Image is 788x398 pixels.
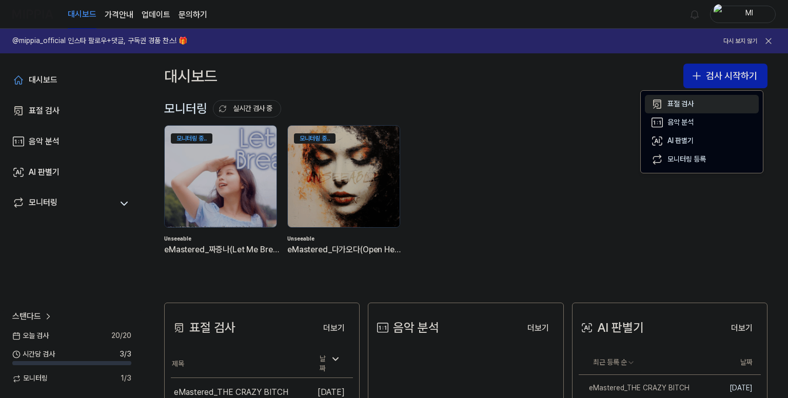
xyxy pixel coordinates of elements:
a: 문의하기 [179,9,207,21]
a: 모니터링 중..backgroundIamgeUnseeableeMastered_짜증나(Let Me Breathe) [164,125,279,272]
div: 표절 검사 [29,105,60,117]
div: 대시보드 [164,64,218,88]
button: 표절 검사 [645,95,759,113]
button: 음악 분석 [645,113,759,132]
a: 더보기 [315,317,353,339]
button: profileMl [710,6,776,23]
div: Unseeable [164,235,279,243]
span: 3 / 3 [120,349,131,360]
div: 모니터링 중.. [171,133,212,144]
img: 알림 [688,8,701,21]
div: 모니터링 [29,196,57,211]
div: eMastered_다가오다(Open Heart) [287,243,402,256]
div: 날짜 [316,351,345,377]
a: 대시보드 [6,68,137,92]
button: 더보기 [315,318,353,339]
div: 음악 분석 [667,117,694,128]
div: 모니터링 중.. [294,133,336,144]
div: AI 판별기 [667,136,694,146]
button: 검사 시작하기 [683,64,767,88]
a: 더보기 [519,317,557,339]
button: 더보기 [519,318,557,339]
button: AI 판별기 [645,132,759,150]
div: AI 판별기 [29,166,60,178]
span: 시간당 검사 [12,349,55,360]
a: 표절 검사 [6,98,137,123]
div: 표절 검사 [667,99,694,109]
img: backgroundIamge [165,126,277,227]
div: 표절 검사 [171,318,235,337]
img: profile [714,4,726,25]
button: 더보기 [723,318,761,339]
a: 모니터링 [12,196,113,211]
div: eMastered_THE CRAZY BITCH [579,383,689,393]
div: 음악 분석 [29,135,60,148]
span: 1 / 3 [121,373,131,384]
div: 대시보드 [29,74,57,86]
span: 스탠다드 [12,310,41,323]
div: Unseeable [287,235,402,243]
span: 20 / 20 [111,331,131,341]
div: 모니터링 등록 [667,154,706,165]
img: backgroundIamge [288,126,400,227]
div: AI 판별기 [579,318,644,337]
button: 가격안내 [105,9,133,21]
a: 음악 분석 [6,129,137,154]
a: AI 판별기 [6,160,137,185]
div: Ml [729,8,769,19]
h1: @mippia_official 인스타 팔로우+댓글, 구독권 경품 찬스! 🎁 [12,36,187,46]
button: 실시간 검사 중 [213,100,281,117]
a: 업데이트 [142,9,170,21]
div: 음악 분석 [375,318,439,337]
button: 모니터링 등록 [645,150,759,169]
button: 다시 보지 않기 [723,37,757,46]
th: 날짜 [701,350,761,375]
span: 모니터링 [12,373,48,384]
a: 대시보드 [68,1,96,29]
span: 오늘 검사 [12,331,49,341]
a: 모니터링 중..backgroundIamgeUnseeableeMastered_다가오다(Open Heart) [287,125,402,272]
div: eMastered_짜증나(Let Me Breathe) [164,243,279,256]
a: 더보기 [723,317,761,339]
div: 모니터링 [164,99,281,118]
a: 스탠다드 [12,310,53,323]
th: 제목 [171,350,307,378]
